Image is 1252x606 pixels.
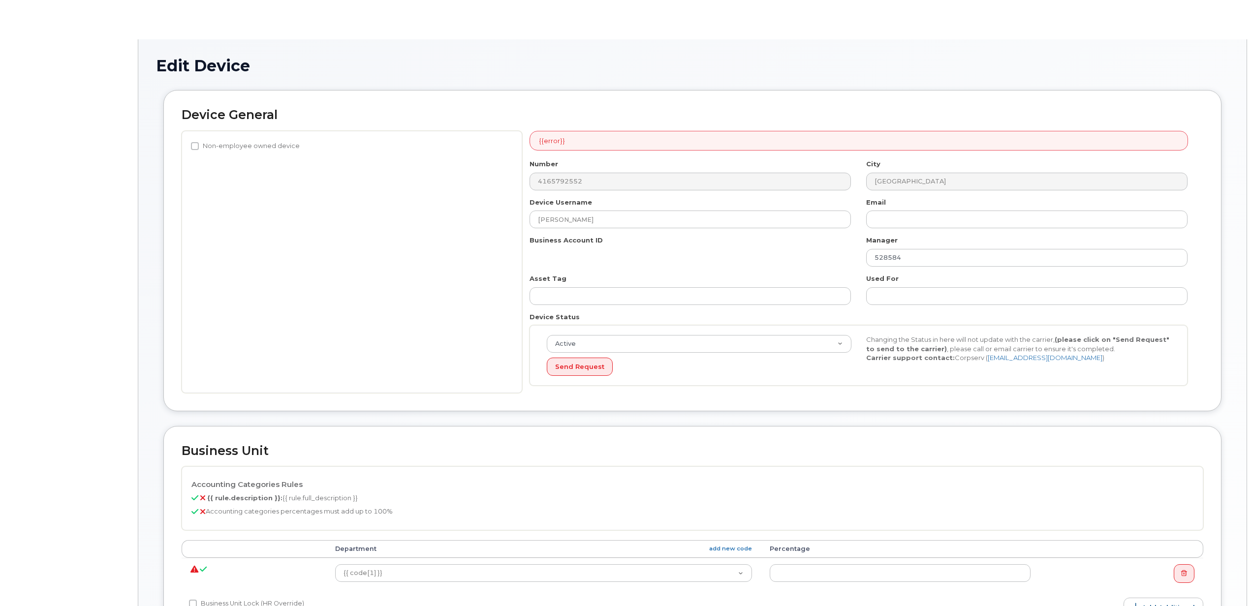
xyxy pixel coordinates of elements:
div: {{error}} [530,131,1188,151]
label: Non-employee owned device [191,140,300,152]
label: Email [866,198,886,207]
strong: Carrier support contact: [866,354,955,362]
a: [EMAIL_ADDRESS][DOMAIN_NAME] [988,354,1102,362]
th: Percentage [761,540,1040,558]
label: Device Status [530,312,580,322]
h1: Edit Device [156,57,1229,74]
h2: Device General [182,108,1203,122]
h2: Business Unit [182,444,1203,458]
p: {{ rule.full_description }} [191,493,1193,503]
label: Device Username [530,198,592,207]
b: {{ rule.description }}: [207,494,282,502]
strong: (please click on "Send Request" to send to the carrier) [866,335,1169,353]
h4: Accounting Categories Rules [191,481,1193,489]
div: Changing the Status in here will not update with the carrier, , please call or email carrier to e... [859,335,1178,363]
th: Department [326,540,760,558]
label: Manager [866,236,898,245]
button: Send Request [547,358,613,376]
i: {{ unit.errors.join('. ') }} [190,569,198,570]
label: Asset Tag [530,274,566,283]
p: Accounting categories percentages must add up to 100% [191,507,1193,516]
label: City [866,159,880,169]
input: Non-employee owned device [191,142,199,150]
label: Business Account ID [530,236,603,245]
label: Used For [866,274,899,283]
label: Number [530,159,558,169]
input: Select manager [866,249,1188,267]
a: add new code [709,545,752,553]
